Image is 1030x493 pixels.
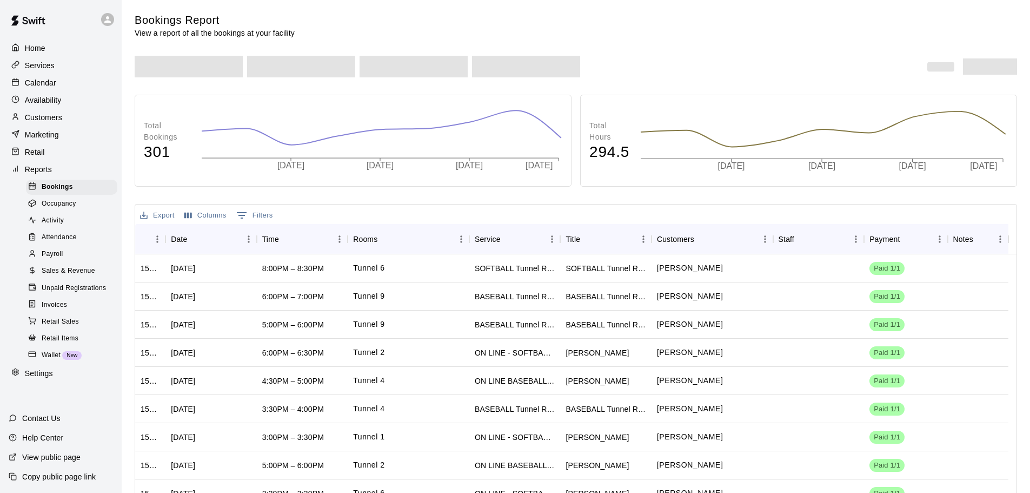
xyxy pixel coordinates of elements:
div: 3:00PM – 3:30PM [262,432,324,443]
a: Customers [9,109,113,126]
p: Tunnel 9 [353,291,384,302]
p: Calendar [25,77,56,88]
a: Unpaid Registrations [26,280,122,297]
p: Total Bookings [144,120,190,143]
div: BASEBALL Tunnel Rental [475,291,555,302]
a: Retail [9,144,113,160]
tspan: [DATE] [367,161,394,170]
p: Tunnel 9 [353,319,384,330]
p: Tunnel 1 [353,431,384,443]
div: Sales & Revenue [26,264,117,279]
div: Rooms [353,224,377,254]
button: Sort [279,232,294,247]
div: 4:30PM – 5:00PM [262,376,324,386]
div: 1512189 [141,432,160,443]
button: Menu [932,231,948,247]
div: Service [469,224,561,254]
div: Title [566,224,580,254]
span: Activity [42,215,64,226]
a: Activity [26,213,122,229]
div: Activity [26,213,117,228]
button: Menu [992,231,1008,247]
div: Calendar [9,75,113,91]
div: Date [165,224,257,254]
div: 3:30PM – 4:00PM [262,404,324,415]
div: Fri, Oct 10, 2025 [171,376,195,386]
div: 1512506 [141,319,160,330]
p: Vijay Bapu [657,262,723,274]
h4: 294.5 [589,143,629,162]
span: Paid 1/1 [869,320,905,330]
button: Menu [635,231,652,247]
a: Sales & Revenue [26,263,122,280]
button: Menu [453,231,469,247]
div: Fri, Oct 10, 2025 [171,404,195,415]
button: Menu [544,231,560,247]
a: Payroll [26,246,122,263]
button: Sort [900,232,915,247]
a: Invoices [26,297,122,313]
div: Bookings [26,180,117,195]
span: Paid 1/1 [869,376,905,386]
button: Menu [149,231,165,247]
span: New [62,352,82,358]
div: 6:00PM – 7:00PM [262,291,324,302]
div: ON LINE BASEBALL Tunnel 1-6 Rental [475,460,555,471]
div: Notes [948,224,1008,254]
button: Sort [187,232,202,247]
div: 1512341 [141,404,160,415]
span: Invoices [42,300,67,311]
span: Retail Items [42,333,78,344]
div: Retail Items [26,331,117,346]
div: Reports [9,161,113,178]
div: WalletNew [26,348,117,363]
div: SOFTBALL Tunnel Rental [475,263,555,274]
p: Darryl Sherman [657,431,723,443]
p: Tunnel 4 [353,375,384,386]
p: Christopher Stephens [657,459,723,471]
div: Time [262,224,279,254]
span: Unpaid Registrations [42,283,106,294]
div: 6:00PM – 6:30PM [262,347,324,358]
tspan: [DATE] [900,162,927,171]
span: Paid 1/1 [869,432,905,443]
div: Home [9,40,113,56]
div: Fri, Oct 10, 2025 [171,319,195,330]
div: 1512359 [141,376,160,386]
tspan: [DATE] [719,162,746,171]
div: Christopher Stephens [566,460,629,471]
span: Paid 1/1 [869,264,905,274]
button: Sort [501,232,516,247]
span: Paid 1/1 [869,404,905,415]
div: BASEBALL Tunnel Rental [566,319,646,330]
tspan: [DATE] [809,162,836,171]
p: Retail [25,147,45,157]
p: Reports [25,164,52,175]
p: Contact Us [22,413,61,424]
button: Menu [331,231,348,247]
div: Staff [773,224,865,254]
button: Sort [694,232,709,247]
button: Menu [757,231,773,247]
div: Fri, Oct 10, 2025 [171,432,195,443]
div: Rooms [348,224,469,254]
div: Retail Sales [26,314,117,330]
a: Marketing [9,127,113,143]
span: Paid 1/1 [869,461,905,471]
h4: 301 [144,143,190,162]
p: Help Center [22,432,63,443]
div: 1512144 [141,460,160,471]
div: ON LINE BASEBALL Tunnel 1-6 Rental [475,376,555,386]
p: Tunnel 2 [353,347,384,358]
a: Retail Sales [26,313,122,330]
button: Sort [973,232,988,247]
button: Show filters [234,207,276,224]
a: Services [9,57,113,74]
div: 1512494 [141,347,160,358]
p: Darryl Sherman [657,347,723,358]
p: Alex Lee [657,403,723,415]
